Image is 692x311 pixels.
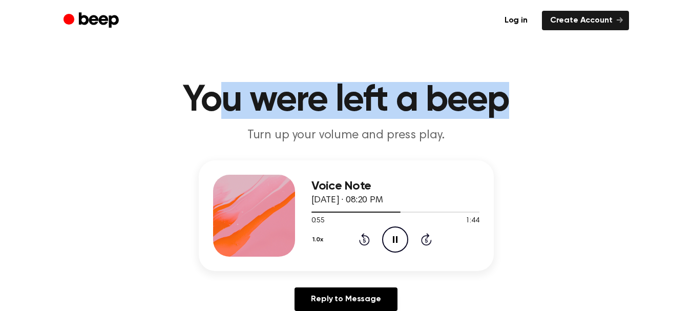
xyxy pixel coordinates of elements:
[150,127,543,144] p: Turn up your volume and press play.
[542,11,629,30] a: Create Account
[311,196,383,205] span: [DATE] · 08:20 PM
[311,231,327,248] button: 1.0x
[311,216,325,226] span: 0:55
[84,82,609,119] h1: You were left a beep
[295,287,397,311] a: Reply to Message
[466,216,479,226] span: 1:44
[64,11,121,31] a: Beep
[496,11,536,30] a: Log in
[311,179,479,193] h3: Voice Note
